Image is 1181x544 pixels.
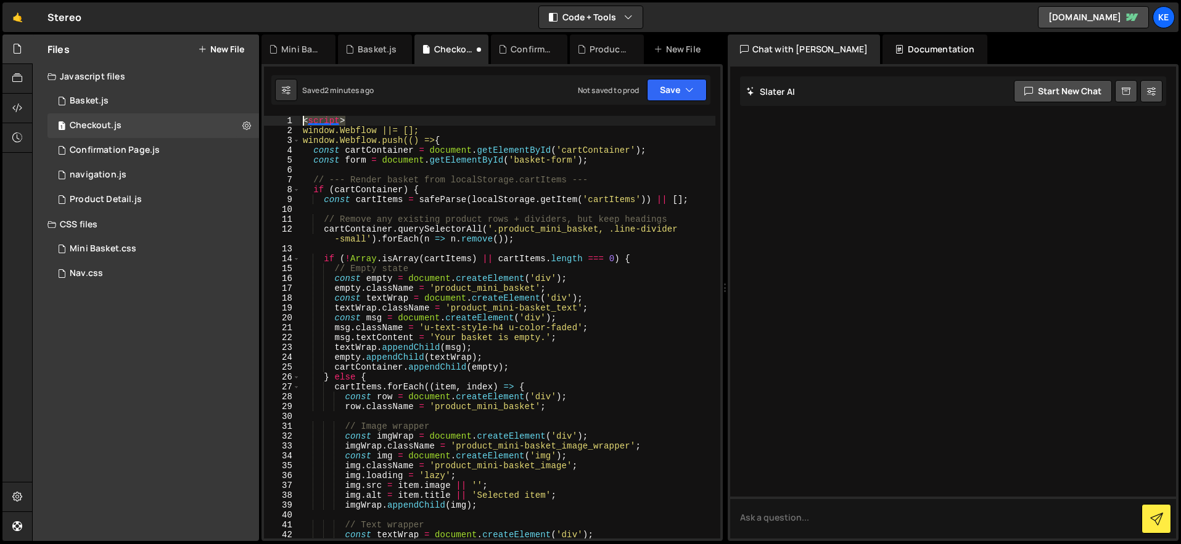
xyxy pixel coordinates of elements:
[47,113,259,138] div: 8215/44731.js
[590,43,629,55] div: Product Detail.js
[264,333,300,343] div: 22
[264,362,300,372] div: 25
[578,85,640,95] div: Not saved to prod
[264,205,300,214] div: 10
[324,85,374,95] div: 2 minutes ago
[264,303,300,313] div: 19
[264,500,300,510] div: 39
[264,343,300,352] div: 23
[264,382,300,392] div: 27
[264,392,300,402] div: 28
[264,412,300,421] div: 30
[264,283,300,293] div: 17
[746,86,796,97] h2: Slater AI
[33,64,259,89] div: Javascript files
[70,194,142,205] div: Product Detail.js
[264,421,300,431] div: 31
[264,116,300,126] div: 1
[264,490,300,500] div: 38
[264,520,300,530] div: 41
[264,461,300,471] div: 35
[58,122,65,132] span: 1
[264,155,300,165] div: 5
[264,274,300,283] div: 16
[264,214,300,224] div: 11
[264,126,300,136] div: 2
[264,510,300,520] div: 40
[264,451,300,461] div: 34
[264,145,300,155] div: 4
[264,313,300,323] div: 20
[70,243,136,254] div: Mini Basket.css
[70,268,103,279] div: Nav.css
[70,120,121,131] div: Checkout.js
[47,43,70,56] h2: Files
[264,195,300,205] div: 9
[264,254,300,264] div: 14
[47,261,263,286] div: 8215/46114.css
[264,323,300,333] div: 21
[264,136,300,145] div: 3
[264,264,300,274] div: 15
[264,352,300,362] div: 24
[264,481,300,490] div: 37
[2,2,33,32] a: 🤙
[302,85,374,95] div: Saved
[358,43,397,55] div: Basket.js
[70,169,126,181] div: navigation.js
[47,187,259,212] div: 8215/44673.js
[511,43,552,55] div: Confirmation Page.js
[47,89,259,113] div: 8215/44666.js
[264,431,300,441] div: 32
[1153,6,1175,28] a: Ke
[264,471,300,481] div: 36
[264,372,300,382] div: 26
[47,138,259,163] div: 8215/45082.js
[883,35,987,64] div: Documentation
[47,163,259,187] div: 8215/46113.js
[70,95,109,107] div: Basket.js
[47,10,81,25] div: Stereo
[70,145,160,156] div: Confirmation Page.js
[264,175,300,185] div: 7
[198,44,244,54] button: New File
[264,244,300,254] div: 13
[539,6,643,28] button: Code + Tools
[654,43,706,55] div: New File
[434,43,474,55] div: Checkout.js
[728,35,881,64] div: Chat with [PERSON_NAME]
[264,530,300,540] div: 42
[264,402,300,412] div: 29
[33,212,259,237] div: CSS files
[281,43,321,55] div: Mini Basket.css
[264,165,300,175] div: 6
[264,185,300,195] div: 8
[264,441,300,451] div: 33
[264,293,300,303] div: 18
[264,224,300,244] div: 12
[47,237,259,261] div: 8215/46286.css
[1038,6,1149,28] a: [DOMAIN_NAME]
[647,79,707,101] button: Save
[1014,80,1112,102] button: Start new chat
